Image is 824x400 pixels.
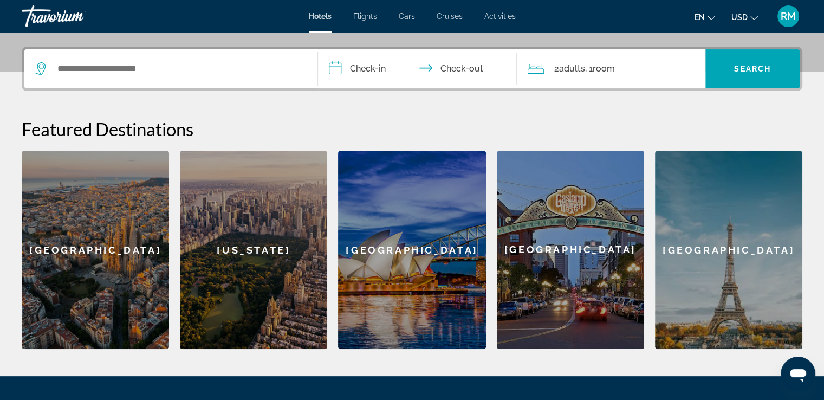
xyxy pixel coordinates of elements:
[655,151,802,349] a: [GEOGRAPHIC_DATA]
[559,63,585,74] span: Adults
[731,13,748,22] span: USD
[731,9,758,25] button: Change currency
[22,118,802,140] h2: Featured Destinations
[585,61,614,76] span: , 1
[180,151,327,349] a: [US_STATE]
[318,49,517,88] button: Check in and out dates
[734,64,771,73] span: Search
[781,357,815,391] iframe: Button to launch messaging window
[338,151,485,349] a: [GEOGRAPHIC_DATA]
[554,61,585,76] span: 2
[497,151,644,349] div: [GEOGRAPHIC_DATA]
[497,151,644,349] a: [GEOGRAPHIC_DATA]
[437,12,463,21] a: Cruises
[517,49,705,88] button: Travelers: 2 adults, 0 children
[484,12,516,21] a: Activities
[22,2,130,30] a: Travorium
[592,63,614,74] span: Room
[399,12,415,21] a: Cars
[24,49,800,88] div: Search widget
[309,12,332,21] a: Hotels
[695,13,705,22] span: en
[353,12,377,21] a: Flights
[695,9,715,25] button: Change language
[22,151,169,349] a: [GEOGRAPHIC_DATA]
[705,49,800,88] button: Search
[774,5,802,28] button: User Menu
[781,11,796,22] span: RM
